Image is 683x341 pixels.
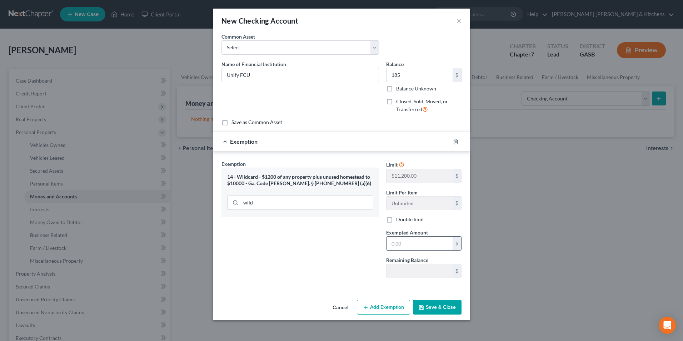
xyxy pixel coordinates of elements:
label: Limit Per Item [386,189,418,196]
label: Common Asset [221,33,255,40]
span: Exemption [230,138,258,145]
label: Double limit [396,216,424,223]
label: Remaining Balance [386,256,428,264]
input: Enter name... [222,68,379,82]
input: 0.00 [387,68,453,82]
span: Exempted Amount [386,229,428,236]
button: Save & Close [413,300,462,315]
div: 14 - Wildcard - $1200 of any property plus unused homestead to $10000 - Ga. Code [PERSON_NAME]. §... [227,174,373,187]
span: Exemption [221,161,246,167]
div: $ [453,264,461,278]
div: Open Intercom Messenger [659,317,676,334]
input: -- [387,264,453,278]
label: Balance Unknown [396,85,436,92]
input: -- [387,197,453,210]
div: $ [453,68,461,82]
div: $ [453,197,461,210]
label: Save as Common Asset [231,119,282,126]
input: -- [387,169,453,183]
span: Name of Financial Institution [221,61,286,67]
input: 0.00 [387,237,453,250]
span: Limit [386,162,398,168]
div: $ [453,169,461,183]
div: $ [453,237,461,250]
div: New Checking Account [221,16,298,26]
label: Balance [386,60,404,68]
button: Add Exemption [357,300,410,315]
button: × [457,16,462,25]
button: Cancel [327,301,354,315]
input: Search exemption rules... [241,196,373,209]
span: Closed, Sold, Moved, or Transferred [396,98,448,112]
